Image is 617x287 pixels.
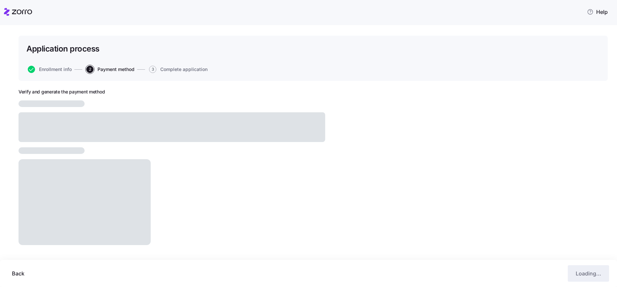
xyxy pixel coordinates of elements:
button: Enrollment info [28,66,72,73]
span: Complete application [160,67,208,72]
span: Help [587,8,608,16]
a: 2Payment method [85,66,135,73]
h1: Application process [26,44,99,54]
span: Enrollment info [39,67,72,72]
a: 3Complete application [148,66,208,73]
a: Enrollment info [26,66,72,73]
span: Loading... [576,269,601,277]
button: Back [7,265,30,282]
h2: Verify and generate the payment method [19,89,325,95]
button: Loading... [568,265,609,282]
span: 2 [86,66,94,73]
button: 2Payment method [86,66,135,73]
span: 3 [149,66,156,73]
button: Help [582,5,613,18]
button: 3Complete application [149,66,208,73]
span: Back [12,269,24,277]
span: Payment method [97,67,135,72]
